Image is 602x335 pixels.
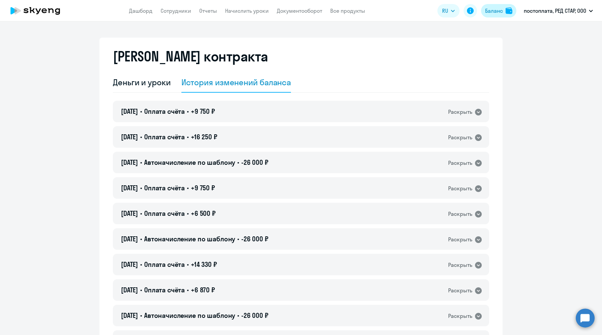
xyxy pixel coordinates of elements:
span: • [140,133,142,141]
span: -26 000 ₽ [241,158,268,166]
span: [DATE] [121,107,138,115]
span: Автоначисление по шаблону [144,235,235,243]
span: -26 000 ₽ [241,235,268,243]
span: • [140,184,142,192]
span: • [187,184,189,192]
div: Раскрыть [448,210,472,218]
div: Раскрыть [448,286,472,295]
span: • [237,311,239,320]
span: Оплата счёта [144,286,185,294]
a: Документооборот [277,7,322,14]
span: [DATE] [121,133,138,141]
h2: [PERSON_NAME] контракта [113,48,268,64]
button: Балансbalance [481,4,516,17]
p: постоплата, РЕД СТАР, ООО [524,7,586,15]
span: [DATE] [121,235,138,243]
span: • [187,209,189,218]
div: Раскрыть [448,184,472,193]
span: +16 250 ₽ [191,133,217,141]
span: • [237,158,239,166]
span: • [237,235,239,243]
span: [DATE] [121,286,138,294]
span: Оплата счёта [144,133,185,141]
a: Начислить уроки [225,7,269,14]
div: Деньги и уроки [113,77,171,88]
span: +6 870 ₽ [191,286,215,294]
span: • [187,260,189,269]
div: Раскрыть [448,159,472,167]
span: • [140,286,142,294]
span: Оплата счёта [144,184,185,192]
span: Оплата счёта [144,107,185,115]
div: Раскрыть [448,261,472,269]
span: • [187,133,189,141]
span: [DATE] [121,260,138,269]
div: Раскрыть [448,235,472,244]
span: [DATE] [121,184,138,192]
span: -26 000 ₽ [241,311,268,320]
img: balance [506,7,512,14]
a: Отчеты [199,7,217,14]
span: • [140,158,142,166]
span: [DATE] [121,209,138,218]
span: • [140,260,142,269]
span: +14 330 ₽ [191,260,217,269]
a: Дашборд [129,7,153,14]
a: Сотрудники [161,7,191,14]
span: • [187,107,189,115]
span: +9 750 ₽ [191,107,215,115]
a: Все продукты [330,7,365,14]
span: [DATE] [121,158,138,166]
span: [DATE] [121,311,138,320]
span: Оплата счёта [144,260,185,269]
span: • [140,235,142,243]
span: Автоначисление по шаблону [144,311,235,320]
span: Оплата счёта [144,209,185,218]
span: • [140,209,142,218]
div: Раскрыть [448,108,472,116]
span: RU [442,7,448,15]
button: постоплата, РЕД СТАР, ООО [520,3,596,19]
span: Автоначисление по шаблону [144,158,235,166]
button: RU [437,4,460,17]
span: +6 500 ₽ [191,209,216,218]
div: Баланс [485,7,503,15]
span: +9 750 ₽ [191,184,215,192]
span: • [187,286,189,294]
div: История изменений баланса [181,77,291,88]
span: • [140,107,142,115]
span: • [140,311,142,320]
div: Раскрыть [448,312,472,320]
div: Раскрыть [448,133,472,142]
